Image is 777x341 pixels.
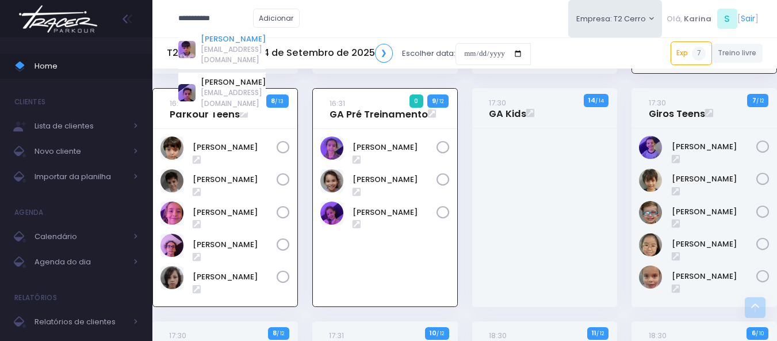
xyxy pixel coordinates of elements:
[320,169,343,192] img: Keity Lisa kawabe
[409,94,423,107] span: 0
[649,97,705,120] a: 17:30Giros Teens
[193,174,277,185] a: [PERSON_NAME]
[253,9,300,28] a: Adicionar
[592,328,596,338] strong: 11
[432,96,436,105] strong: 9
[712,44,763,63] a: Treino livre
[662,6,763,32] div: [ ]
[35,315,127,329] span: Relatórios de clientes
[692,47,706,60] span: 7
[193,207,277,218] a: [PERSON_NAME]
[752,96,756,105] strong: 7
[639,266,662,289] img: VALENTINA KLEMIG FIGUEIREDO ALVES
[430,328,437,338] strong: 10
[167,40,531,67] div: Escolher data:
[596,330,604,337] small: / 12
[489,330,507,341] small: 18:30
[375,44,393,63] a: ❯
[160,266,183,289] img: Tiê Hokama Massaro
[756,330,764,337] small: / 10
[35,59,138,74] span: Home
[639,136,662,159] img: Bernardo Vinciguerra
[672,173,757,185] a: [PERSON_NAME]
[672,238,757,250] a: [PERSON_NAME]
[649,330,667,341] small: 18:30
[437,330,444,337] small: / 12
[353,174,437,185] a: [PERSON_NAME]
[752,328,756,338] strong: 6
[639,169,662,192] img: Gabriel Linck Takimoto da Silva
[14,286,57,309] h4: Relatórios
[193,271,277,283] a: [PERSON_NAME]
[167,44,393,63] h5: T2 Cerro Quinta, 4 de Setembro de 2025
[684,13,711,25] span: Karina
[489,97,506,108] small: 17:30
[639,233,662,256] img: Natália Mie Sunami
[756,97,764,104] small: / 12
[193,239,277,251] a: [PERSON_NAME]
[201,88,266,108] span: [EMAIL_ADDRESS][DOMAIN_NAME]
[169,330,186,341] small: 17:30
[160,202,183,225] img: Gabriel Bicalho
[672,271,757,282] a: [PERSON_NAME]
[170,98,187,109] small: 16:30
[271,96,275,105] strong: 8
[193,142,277,153] a: [PERSON_NAME]
[201,44,266,65] span: [EMAIL_ADDRESS][DOMAIN_NAME]
[35,169,127,184] span: Importar da planilha
[353,142,437,153] a: [PERSON_NAME]
[14,90,45,113] h4: Clientes
[717,9,737,29] span: S
[330,98,345,109] small: 16:31
[320,137,343,160] img: Catharina Dalonso
[35,119,127,134] span: Lista de clientes
[329,330,344,341] small: 17:31
[353,207,437,218] a: [PERSON_NAME]
[277,330,284,337] small: / 12
[595,97,604,104] small: / 14
[35,255,127,270] span: Agenda do dia
[201,77,266,88] a: [PERSON_NAME]
[160,234,183,257] img: Miguel Aberle Rodrigues
[588,96,595,105] strong: 14
[275,98,284,105] small: / 13
[436,98,443,105] small: / 12
[170,97,240,120] a: 16:30Parkour Teens
[672,141,757,153] a: [PERSON_NAME]
[649,97,666,108] small: 17:30
[14,201,44,224] h4: Agenda
[671,41,712,65] a: Exp7
[160,137,183,160] img: Antônio Martins Marques
[672,206,757,218] a: [PERSON_NAME]
[201,33,266,45] a: [PERSON_NAME]
[35,144,127,159] span: Novo cliente
[667,13,682,25] span: Olá,
[741,13,755,25] a: Sair
[330,97,428,120] a: 16:31GA Pré Treinamento
[320,202,343,225] img: Sofia Alem santinho costa de Jesus
[160,169,183,192] img: Gabriel Amaral Alves
[489,97,526,120] a: 17:30GA Kids
[35,229,127,244] span: Calendário
[639,201,662,224] img: Max Wainer
[273,328,277,338] strong: 8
